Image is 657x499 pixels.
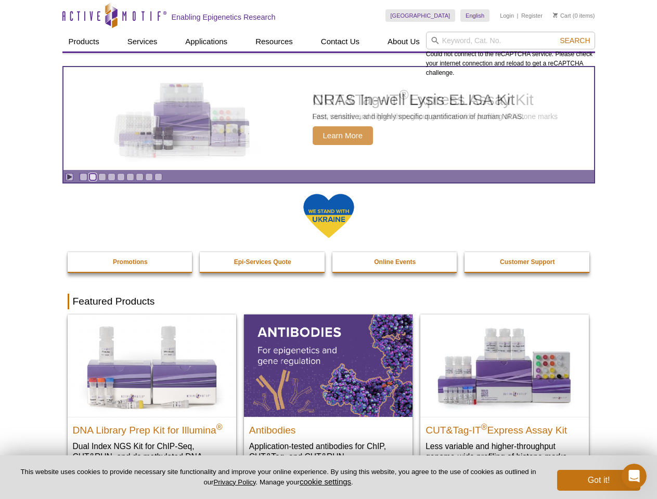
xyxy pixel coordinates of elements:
[244,314,413,416] img: All Antibodies
[62,32,106,51] a: Products
[249,32,299,51] a: Resources
[426,32,595,77] div: Could not connect to the reCAPTCHA service. Please check your internet connection and reload to g...
[136,173,144,181] a: Go to slide 7
[126,173,134,181] a: Go to slide 6
[98,173,106,181] a: Go to slide 3
[108,173,115,181] a: Go to slide 4
[213,478,255,486] a: Privacy Policy
[234,258,291,266] strong: Epi-Services Quote
[385,9,456,22] a: [GEOGRAPHIC_DATA]
[68,294,590,309] h2: Featured Products
[481,422,487,431] sup: ®
[553,9,595,22] li: (0 items)
[553,12,571,19] a: Cart
[426,32,595,49] input: Keyword, Cat. No.
[313,92,524,108] h2: NRAS In-well Lysis ELISA Kit
[68,314,236,482] a: DNA Library Prep Kit for Illumina DNA Library Prep Kit for Illumina® Dual Index NGS Kit for ChIP-...
[145,173,153,181] a: Go to slide 8
[622,464,647,489] iframe: Intercom live chat
[465,252,590,272] a: Customer Support
[557,470,640,491] button: Got it!
[500,258,555,266] strong: Customer Support
[68,314,236,416] img: DNA Library Prep Kit for Illumina
[63,67,594,170] article: NRAS In-well Lysis ELISA Kit
[105,83,261,154] img: NRAS In-well Lysis ELISA Kit
[113,258,148,266] strong: Promotions
[557,36,593,45] button: Search
[200,252,326,272] a: Epi-Services Quote
[73,441,231,472] p: Dual Index NGS Kit for ChIP-Seq, CUT&RUN, and ds methylated DNA assays.
[154,173,162,181] a: Go to slide 9
[460,9,489,22] a: English
[216,422,223,431] sup: ®
[249,441,407,462] p: Application-tested antibodies for ChIP, CUT&Tag, and CUT&RUN.
[426,420,584,436] h2: CUT&Tag-IT Express Assay Kit
[426,441,584,462] p: Less variable and higher-throughput genome-wide profiling of histone marks​.
[303,193,355,239] img: We Stand With Ukraine
[121,32,164,51] a: Services
[172,12,276,22] h2: Enabling Epigenetics Research
[313,112,524,121] p: Fast, sensitive, and highly specific quantification of human NRAS.
[63,67,594,170] a: NRAS In-well Lysis ELISA Kit NRAS In-well Lysis ELISA Kit Fast, sensitive, and highly specific qu...
[315,32,366,51] a: Contact Us
[300,477,351,486] button: cookie settings
[89,173,97,181] a: Go to slide 2
[313,126,373,145] span: Learn More
[381,32,426,51] a: About Us
[521,12,543,19] a: Register
[244,314,413,472] a: All Antibodies Antibodies Application-tested antibodies for ChIP, CUT&Tag, and CUT&RUN.
[73,420,231,436] h2: DNA Library Prep Kit for Illumina
[17,467,540,487] p: This website uses cookies to provide necessary site functionality and improve your online experie...
[179,32,234,51] a: Applications
[80,173,87,181] a: Go to slide 1
[117,173,125,181] a: Go to slide 5
[420,314,589,416] img: CUT&Tag-IT® Express Assay Kit
[332,252,458,272] a: Online Events
[249,420,407,436] h2: Antibodies
[374,258,416,266] strong: Online Events
[517,9,519,22] li: |
[66,173,73,181] a: Toggle autoplay
[553,12,558,18] img: Your Cart
[560,36,590,45] span: Search
[420,314,589,472] a: CUT&Tag-IT® Express Assay Kit CUT&Tag-IT®Express Assay Kit Less variable and higher-throughput ge...
[500,12,514,19] a: Login
[68,252,194,272] a: Promotions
